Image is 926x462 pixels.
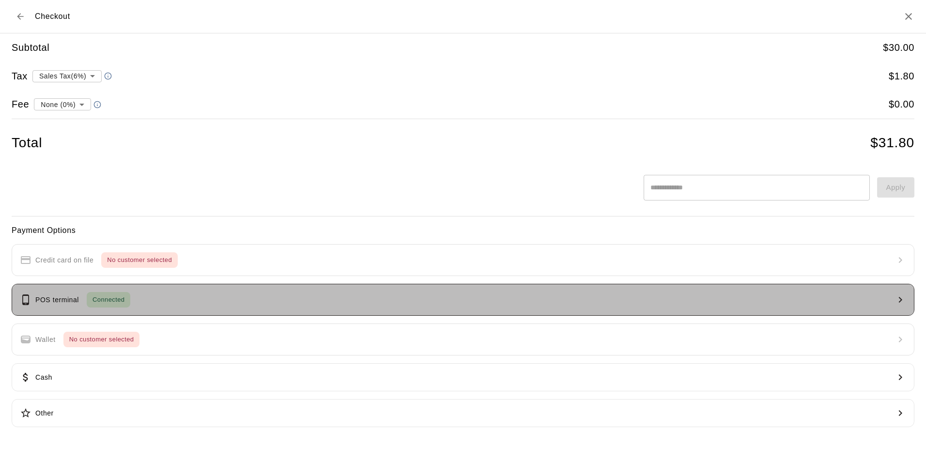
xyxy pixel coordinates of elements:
[889,98,914,111] h5: $ 0.00
[12,98,29,111] h5: Fee
[870,135,914,152] h4: $ 31.80
[12,399,914,427] button: Other
[889,70,914,83] h5: $ 1.80
[35,408,54,418] p: Other
[34,95,91,113] div: None (0%)
[883,41,914,54] h5: $ 30.00
[12,135,42,152] h4: Total
[903,11,914,22] button: Close
[12,284,914,316] button: POS terminalConnected
[12,41,49,54] h5: Subtotal
[12,363,914,391] button: Cash
[35,295,79,305] p: POS terminal
[12,8,70,25] div: Checkout
[12,224,914,237] h6: Payment Options
[87,294,130,306] span: Connected
[12,8,29,25] button: Back to cart
[12,70,28,83] h5: Tax
[35,372,52,383] p: Cash
[32,67,102,85] div: Sales Tax ( 6 %)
